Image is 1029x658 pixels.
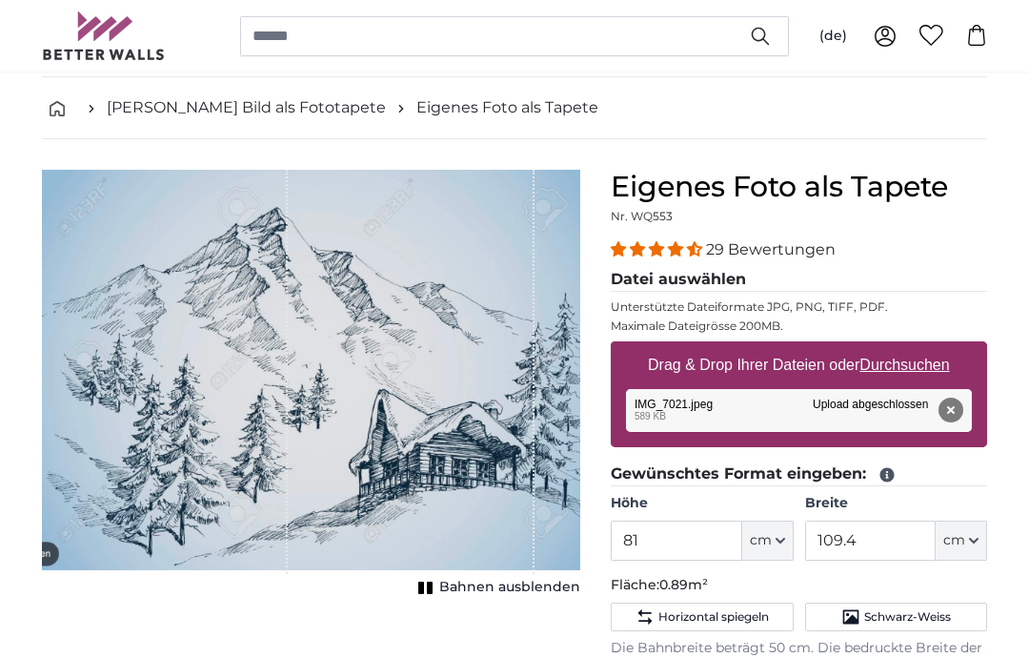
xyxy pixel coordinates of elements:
[742,521,794,561] button: cm
[611,463,987,486] legend: Gewünschtes Format eingeben:
[805,494,987,513] label: Breite
[611,170,987,204] h1: Eigenes Foto als Tapete
[706,240,836,258] span: 29 Bewertungen
[42,170,580,601] div: 1 of 1
[439,578,580,597] span: Bahnen ausblenden
[611,494,793,513] label: Höhe
[42,11,166,60] img: Betterwalls
[640,346,958,384] label: Drag & Drop Ihrer Dateien oder
[416,96,598,119] a: Eigenes Foto als Tapete
[658,609,769,625] span: Horizontal spiegeln
[936,521,987,561] button: cm
[805,603,987,631] button: Schwarz-Weiss
[107,96,386,119] a: [PERSON_NAME] Bild als Fototapete
[611,576,987,595] p: Fläche:
[42,77,987,139] nav: breadcrumbs
[860,357,950,373] u: Durchsuchen
[864,609,951,625] span: Schwarz-Weiss
[659,576,708,593] span: 0.89m²
[611,240,706,258] span: 4.34 stars
[611,319,987,334] p: Maximale Dateigrösse 200MB.
[413,574,580,601] button: Bahnen ausblenden
[750,531,772,550] span: cm
[611,299,987,315] p: Unterstützte Dateiformate JPG, PNG, TIFF, PDF.
[611,268,987,292] legend: Datei auswählen
[943,531,965,550] span: cm
[804,19,862,53] button: (de)
[611,603,793,631] button: Horizontal spiegeln
[611,209,673,223] span: Nr. WQ553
